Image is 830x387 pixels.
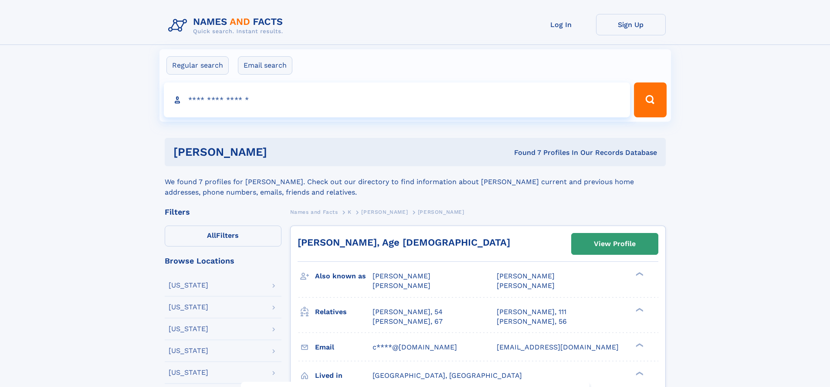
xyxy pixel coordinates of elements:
span: All [207,231,216,240]
img: Logo Names and Facts [165,14,290,38]
div: View Profile [594,234,636,254]
div: Filters [165,208,281,216]
h3: Email [315,340,373,355]
a: View Profile [572,233,658,254]
div: ❯ [634,307,644,312]
h3: Also known as [315,269,373,284]
div: [US_STATE] [169,304,208,311]
span: [PERSON_NAME] [373,281,430,290]
span: [PERSON_NAME] [361,209,408,215]
div: [US_STATE] [169,347,208,354]
a: [PERSON_NAME], 67 [373,317,443,326]
div: Found 7 Profiles In Our Records Database [390,148,657,158]
label: Regular search [166,56,229,75]
a: [PERSON_NAME], 56 [497,317,567,326]
span: [PERSON_NAME] [373,272,430,280]
label: Filters [165,226,281,247]
h3: Relatives [315,305,373,319]
a: [PERSON_NAME] [361,206,408,217]
a: [PERSON_NAME], Age [DEMOGRAPHIC_DATA] [298,237,510,248]
span: [PERSON_NAME] [497,272,555,280]
div: ❯ [634,370,644,376]
a: K [348,206,352,217]
a: Sign Up [596,14,666,35]
div: ❯ [634,271,644,277]
div: [US_STATE] [169,282,208,289]
div: We found 7 profiles for [PERSON_NAME]. Check out our directory to find information about [PERSON_... [165,166,666,198]
a: Log In [526,14,596,35]
div: [US_STATE] [169,369,208,376]
span: [EMAIL_ADDRESS][DOMAIN_NAME] [497,343,619,351]
input: search input [164,82,630,117]
span: K [348,209,352,215]
a: [PERSON_NAME], 111 [497,307,566,317]
h1: [PERSON_NAME] [173,147,391,158]
div: [US_STATE] [169,325,208,332]
a: Names and Facts [290,206,338,217]
span: [GEOGRAPHIC_DATA], [GEOGRAPHIC_DATA] [373,371,522,380]
h3: Lived in [315,368,373,383]
span: [PERSON_NAME] [497,281,555,290]
a: [PERSON_NAME], 54 [373,307,443,317]
span: [PERSON_NAME] [418,209,464,215]
button: Search Button [634,82,666,117]
div: Browse Locations [165,257,281,265]
div: ❯ [634,342,644,348]
label: Email search [238,56,292,75]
